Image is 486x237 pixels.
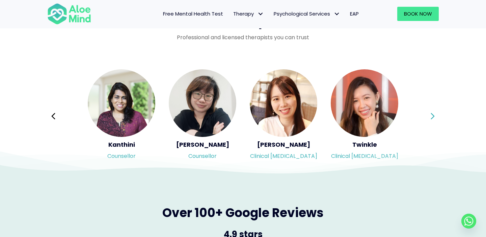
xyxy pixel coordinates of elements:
span: Our mental health professionals [142,13,344,30]
span: Psychological Services [274,10,340,17]
a: Book Now [397,7,439,21]
span: Over 100+ Google Reviews [162,204,324,221]
img: Aloe mind Logo [47,3,91,25]
h5: Kanthini [88,140,155,149]
a: Psychological ServicesPsychological Services: submenu [269,7,345,21]
span: Book Now [404,10,432,17]
a: <h5>Twinkle</h5><p>Clinical psychologist</p> TwinkleClinical [MEDICAL_DATA] [331,69,398,163]
img: <h5>Kanthini</h5><p>Counsellor</p> [88,69,155,137]
div: Slide 8 of 3 [250,69,317,164]
a: EAP [345,7,364,21]
span: Therapy: submenu [255,9,265,19]
a: Whatsapp [461,214,476,229]
a: TherapyTherapy: submenu [228,7,269,21]
p: Professional and licensed therapists you can trust [47,33,439,41]
a: <h5>Yvonne</h5><p>Counsellor</p> [PERSON_NAME]Counsellor [169,69,236,163]
a: <h5>Kher Yin</h5><p>Clinical psychologist</p> [PERSON_NAME]Clinical [MEDICAL_DATA] [250,69,317,163]
img: <h5>Kher Yin</h5><p>Clinical psychologist</p> [250,69,317,137]
h5: [PERSON_NAME] [169,140,236,149]
span: Therapy [233,10,264,17]
nav: Menu [100,7,364,21]
span: EAP [350,10,359,17]
h5: [PERSON_NAME] [250,140,317,149]
div: Slide 6 of 3 [88,69,155,164]
img: <h5>Twinkle</h5><p>Clinical psychologist</p> [331,69,398,137]
span: Free Mental Health Test [163,10,223,17]
a: Free Mental Health Test [158,7,228,21]
div: Slide 7 of 3 [169,69,236,164]
span: Psychological Services: submenu [332,9,342,19]
a: <h5>Kanthini</h5><p>Counsellor</p> KanthiniCounsellor [88,69,155,163]
img: <h5>Yvonne</h5><p>Counsellor</p> [169,69,236,137]
div: Slide 9 of 3 [331,69,398,164]
h5: Twinkle [331,140,398,149]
